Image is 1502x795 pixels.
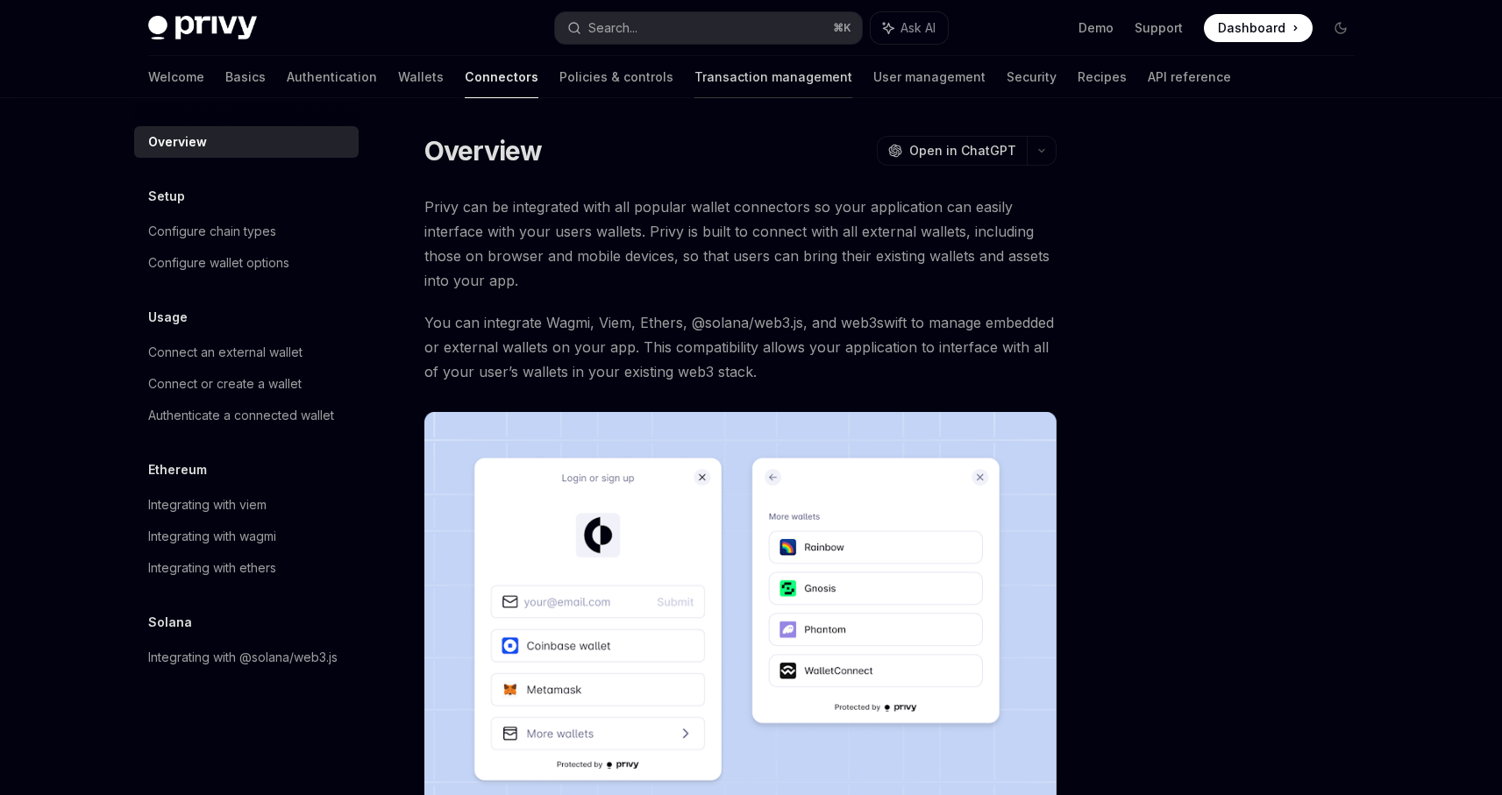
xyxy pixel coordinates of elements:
div: Integrating with viem [148,494,267,515]
div: Integrating with @solana/web3.js [148,647,338,668]
span: You can integrate Wagmi, Viem, Ethers, @solana/web3.js, and web3swift to manage embedded or exter... [424,310,1057,384]
h1: Overview [424,135,543,167]
a: Integrating with viem [134,489,359,521]
a: Policies & controls [559,56,673,98]
h5: Solana [148,612,192,633]
div: Authenticate a connected wallet [148,405,334,426]
button: Ask AI [871,12,948,44]
div: Overview [148,131,207,153]
div: Integrating with wagmi [148,526,276,547]
button: Toggle dark mode [1327,14,1355,42]
a: Demo [1078,19,1114,37]
h5: Setup [148,186,185,207]
div: Configure chain types [148,221,276,242]
a: Connect an external wallet [134,337,359,368]
h5: Ethereum [148,459,207,480]
button: Search...⌘K [555,12,862,44]
span: Open in ChatGPT [909,142,1016,160]
a: Wallets [398,56,444,98]
span: ⌘ K [833,21,851,35]
div: Integrating with ethers [148,557,276,579]
a: Authentication [287,56,377,98]
a: API reference [1148,56,1231,98]
a: Support [1135,19,1183,37]
h5: Usage [148,307,188,328]
a: Security [1007,56,1057,98]
a: Connect or create a wallet [134,368,359,400]
a: Configure chain types [134,216,359,247]
div: Connect or create a wallet [148,373,302,394]
a: Configure wallet options [134,247,359,279]
span: Ask AI [900,19,936,37]
span: Privy can be integrated with all popular wallet connectors so your application can easily interfa... [424,195,1057,293]
a: Connectors [465,56,538,98]
span: Dashboard [1218,19,1285,37]
a: Integrating with ethers [134,552,359,584]
a: Overview [134,126,359,158]
a: Integrating with wagmi [134,521,359,552]
a: Recipes [1078,56,1127,98]
div: Connect an external wallet [148,342,303,363]
img: dark logo [148,16,257,40]
a: Authenticate a connected wallet [134,400,359,431]
a: Transaction management [694,56,852,98]
a: Dashboard [1204,14,1313,42]
a: User management [873,56,986,98]
a: Welcome [148,56,204,98]
div: Configure wallet options [148,252,289,273]
a: Basics [225,56,266,98]
button: Open in ChatGPT [877,136,1027,166]
a: Integrating with @solana/web3.js [134,642,359,673]
div: Search... [588,18,637,39]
